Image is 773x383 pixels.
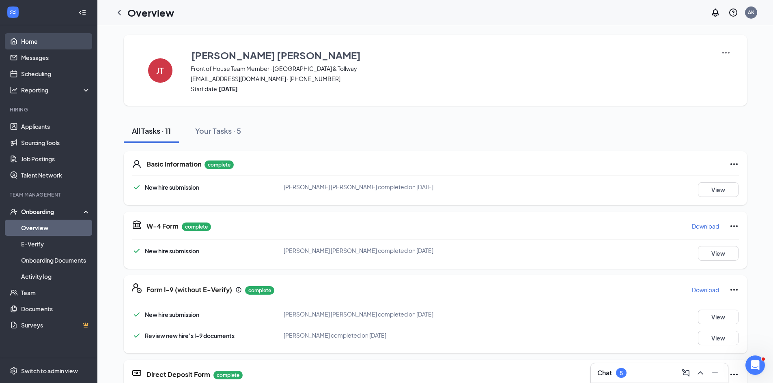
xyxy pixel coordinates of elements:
a: Overview [21,220,90,236]
a: E-Verify [21,236,90,252]
div: Switch to admin view [21,367,78,375]
button: View [698,331,739,345]
svg: Settings [10,367,18,375]
h5: Basic Information [146,160,201,169]
span: New hire submission [145,184,199,191]
div: All Tasks · 11 [132,126,171,136]
span: [PERSON_NAME] [PERSON_NAME] completed on [DATE] [284,310,433,318]
h3: Chat [597,368,612,377]
svg: QuestionInfo [728,8,738,17]
svg: ChevronLeft [114,8,124,17]
button: View [698,246,739,261]
svg: Checkmark [132,182,142,192]
div: Your Tasks · 5 [195,126,241,136]
button: ComposeMessage [679,366,692,379]
svg: DirectDepositIcon [132,368,142,378]
svg: FormI9EVerifyIcon [132,283,142,293]
p: complete [182,223,211,231]
svg: Ellipses [729,370,739,379]
svg: Checkmark [132,331,142,340]
span: [PERSON_NAME] [PERSON_NAME] completed on [DATE] [284,247,433,254]
span: Review new hire’s I-9 documents [145,332,235,339]
a: Job Postings [21,151,90,167]
div: 5 [620,370,623,377]
button: Download [691,220,719,233]
h3: [PERSON_NAME] [PERSON_NAME] [191,48,361,62]
svg: WorkstreamLogo [9,8,17,16]
button: [PERSON_NAME] [PERSON_NAME] [191,48,711,62]
p: Download [692,222,719,230]
svg: User [132,159,142,169]
span: Front of House Team Member · [GEOGRAPHIC_DATA] & Tollway [191,64,711,73]
a: Documents [21,301,90,317]
svg: Minimize [710,368,720,378]
button: Minimize [708,366,721,379]
button: View [698,310,739,324]
svg: UserCheck [10,208,18,216]
h4: JT [156,68,164,73]
svg: ComposeMessage [681,368,691,378]
svg: Ellipses [729,285,739,295]
svg: Analysis [10,86,18,94]
button: Download [691,283,719,296]
p: Download [692,286,719,294]
svg: Info [235,287,242,293]
div: Hiring [10,106,89,113]
div: Team Management [10,191,89,198]
span: [EMAIL_ADDRESS][DOMAIN_NAME] · [PHONE_NUMBER] [191,75,711,83]
h5: Direct Deposit Form [146,370,210,379]
a: Messages [21,49,90,66]
a: Sourcing Tools [21,135,90,151]
svg: Collapse [78,9,86,17]
h5: W-4 Form [146,222,179,231]
a: SurveysCrown [21,317,90,333]
a: Team [21,285,90,301]
svg: Ellipses [729,159,739,169]
button: View [698,182,739,197]
img: More Actions [721,48,731,58]
a: Onboarding Documents [21,252,90,268]
p: complete [205,160,234,169]
span: [PERSON_NAME] completed on [DATE] [284,332,386,339]
div: Onboarding [21,208,84,216]
a: Scheduling [21,66,90,82]
a: Activity log [21,268,90,285]
svg: Checkmark [132,246,142,256]
a: Talent Network [21,167,90,183]
strong: [DATE] [219,85,238,92]
button: JT [140,48,181,93]
span: New hire submission [145,311,199,318]
span: New hire submission [145,247,199,255]
p: complete [245,286,274,295]
svg: ChevronUp [695,368,705,378]
span: Start date: [191,85,711,93]
div: AK [748,9,754,16]
svg: Ellipses [729,221,739,231]
h5: Form I-9 (without E-Verify) [146,285,232,294]
p: complete [213,371,243,379]
span: [PERSON_NAME] [PERSON_NAME] completed on [DATE] [284,183,433,190]
svg: TaxGovernmentIcon [132,220,142,229]
svg: Notifications [711,8,720,17]
a: Applicants [21,118,90,135]
h1: Overview [127,6,174,19]
button: ChevronUp [694,366,707,379]
iframe: Intercom live chat [745,355,765,375]
div: Reporting [21,86,91,94]
a: Home [21,33,90,49]
svg: Checkmark [132,310,142,319]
